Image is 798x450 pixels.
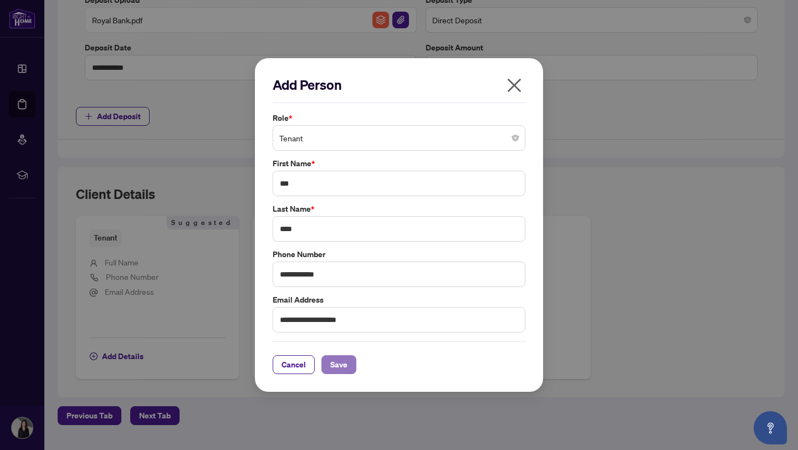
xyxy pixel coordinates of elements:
label: Last Name [273,203,525,215]
label: First Name [273,157,525,170]
button: Cancel [273,355,315,374]
button: Open asap [754,411,787,444]
span: close-circle [512,135,519,141]
span: close [505,76,523,94]
button: Save [321,355,356,374]
label: Phone Number [273,248,525,260]
label: Email Address [273,294,525,306]
h2: Add Person [273,76,525,94]
label: Role [273,112,525,124]
span: Save [330,356,347,374]
span: Cancel [282,356,306,374]
span: Tenant [279,127,519,149]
